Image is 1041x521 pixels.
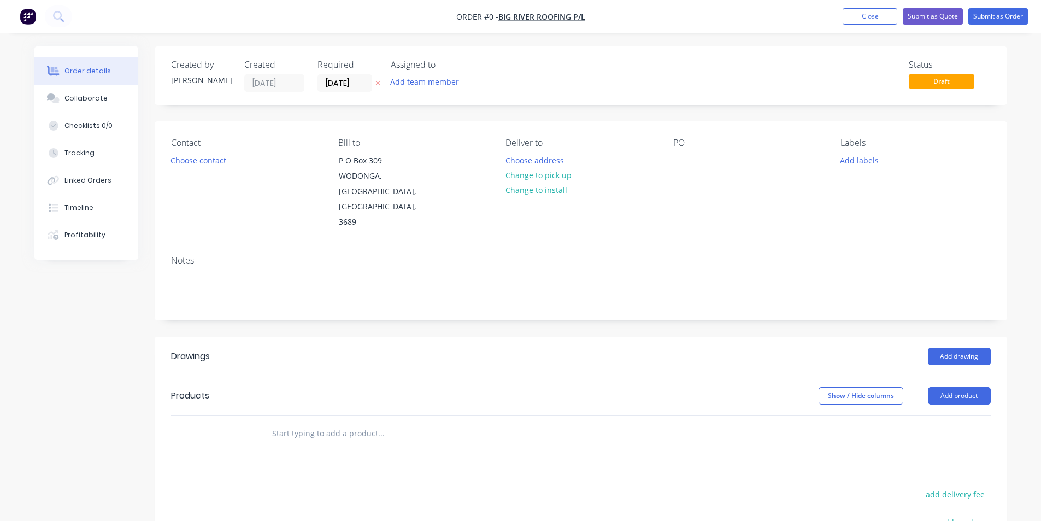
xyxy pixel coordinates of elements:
button: Add team member [384,74,464,89]
div: P O Box 309WODONGA, [GEOGRAPHIC_DATA], [GEOGRAPHIC_DATA], 3689 [330,153,439,230]
button: Tracking [34,139,138,167]
div: Status [909,60,991,70]
button: Checklists 0/0 [34,112,138,139]
div: Timeline [64,203,93,213]
div: Checklists 0/0 [64,121,113,131]
div: P O Box 309 [339,153,430,168]
button: Add team member [391,74,465,89]
button: Order details [34,57,138,85]
button: add delivery fee [920,487,991,502]
div: Deliver to [505,138,655,148]
div: PO [673,138,823,148]
span: Order #0 - [456,11,498,22]
div: Drawings [171,350,210,363]
button: Change to install [499,183,573,197]
button: Collaborate [34,85,138,112]
button: Choose address [499,153,569,167]
button: Timeline [34,194,138,221]
div: WODONGA, [GEOGRAPHIC_DATA], [GEOGRAPHIC_DATA], 3689 [339,168,430,230]
div: [PERSON_NAME] [171,74,231,86]
div: Notes [171,255,991,266]
button: Add product [928,387,991,405]
button: Change to pick up [499,168,577,183]
div: Linked Orders [64,175,111,185]
input: Start typing to add a product... [272,423,490,444]
div: Order details [64,66,111,76]
button: Linked Orders [34,167,138,194]
div: Labels [840,138,990,148]
img: Factory [20,8,36,25]
button: Show / Hide columns [819,387,903,405]
button: Submit as Order [968,8,1028,25]
a: Big River Roofing P/L [498,11,585,22]
div: Collaborate [64,93,108,103]
button: Submit as Quote [903,8,963,25]
div: Created [244,60,304,70]
div: Bill to [338,138,488,148]
div: Products [171,389,209,402]
span: Draft [909,74,974,88]
div: Required [317,60,378,70]
div: Tracking [64,148,95,158]
button: Close [843,8,897,25]
button: Add drawing [928,348,991,365]
div: Contact [171,138,321,148]
div: Created by [171,60,231,70]
button: Profitability [34,221,138,249]
button: Add labels [834,153,885,167]
button: Choose contact [164,153,232,167]
div: Assigned to [391,60,500,70]
div: Profitability [64,230,105,240]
